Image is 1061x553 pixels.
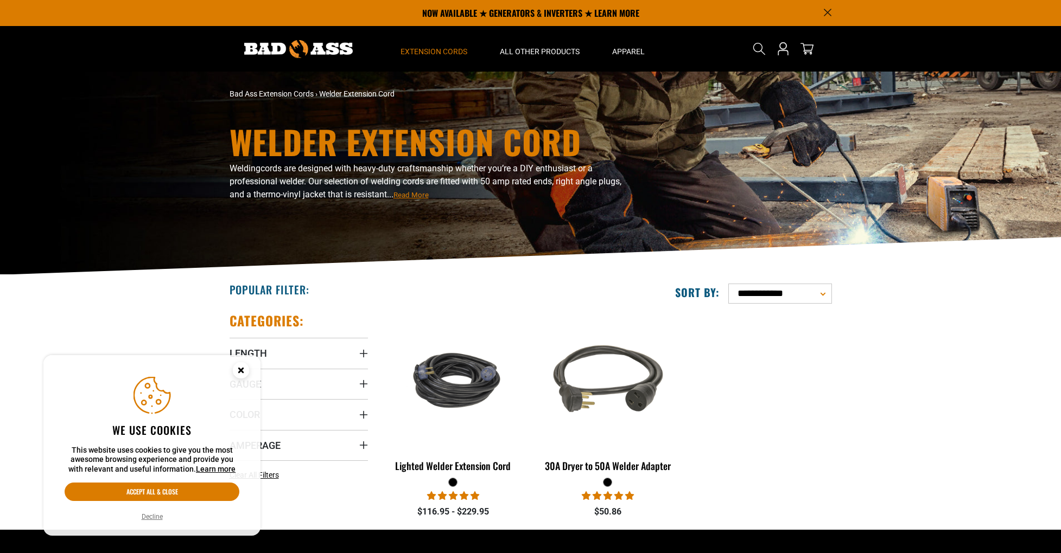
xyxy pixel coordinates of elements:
[751,40,768,57] summary: Search
[384,312,523,477] a: black Lighted Welder Extension Cord
[612,47,645,56] span: Apparel
[384,505,523,518] div: $116.95 - $229.95
[65,483,239,501] button: Accept all & close
[675,285,720,299] label: Sort by:
[230,369,368,399] summary: Gauge
[596,26,661,72] summary: Apparel
[65,446,239,474] p: This website uses cookies to give you the most awesome browsing experience and provide you with r...
[65,423,239,437] h2: We use cookies
[230,338,368,368] summary: Length
[384,461,523,471] div: Lighted Welder Extension Cord
[319,89,395,98] span: Welder Extension Cord
[138,511,166,522] button: Decline
[230,89,314,98] a: Bad Ass Extension Cords
[230,162,626,201] p: Welding
[43,355,261,536] aside: Cookie Consent
[230,125,626,158] h1: Welder Extension Cord
[484,26,596,72] summary: All Other Products
[196,465,236,473] a: Learn more
[230,347,267,359] span: Length
[230,399,368,429] summary: Color
[427,491,479,501] span: 5.00 stars
[230,282,309,297] h2: Popular Filter:
[230,312,304,329] h2: Categories:
[384,26,484,72] summary: Extension Cords
[393,191,429,199] span: Read More
[538,312,677,477] a: black 30A Dryer to 50A Welder Adapter
[230,88,626,100] nav: breadcrumbs
[500,47,580,56] span: All Other Products
[582,491,634,501] span: 5.00 stars
[230,430,368,460] summary: Amperage
[315,89,317,98] span: ›
[539,318,676,442] img: black
[538,505,677,518] div: $50.86
[538,461,677,471] div: 30A Dryer to 50A Welder Adapter
[401,47,467,56] span: Extension Cords
[385,338,522,422] img: black
[230,163,621,200] span: cords are designed with heavy-duty craftsmanship whether you’re a DIY enthusiast or a professiona...
[244,40,353,58] img: Bad Ass Extension Cords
